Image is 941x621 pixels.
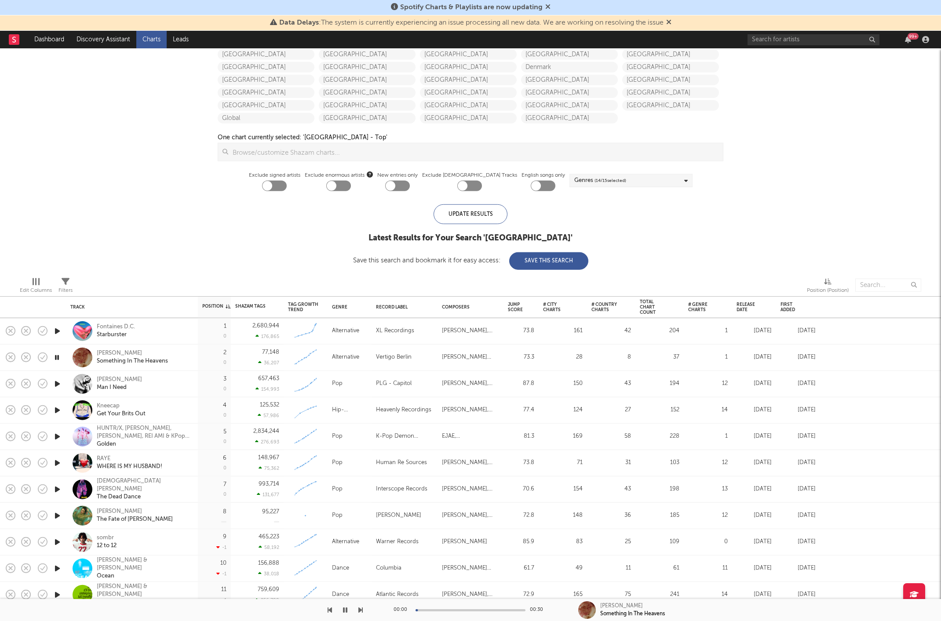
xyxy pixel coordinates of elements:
div: 165 [543,589,583,600]
div: 6 [223,455,226,461]
div: 2,680,944 [252,323,279,329]
div: 10 [220,560,226,566]
div: Update Results [434,204,507,224]
div: -1 [216,545,226,550]
div: Total Chart Count [640,299,666,315]
div: EJAE, [PERSON_NAME], [PERSON_NAME], [PERSON_NAME], [PERSON_NAME], [PERSON_NAME], [PERSON_NAME] [442,431,499,442]
button: 99+ [905,36,911,43]
div: 176,865 [255,334,279,339]
div: 241 [640,589,679,600]
div: 72.9 [508,589,534,600]
div: Pop [332,484,343,494]
div: -1 [216,597,226,603]
a: [GEOGRAPHIC_DATA] [420,87,517,98]
div: [PERSON_NAME], [PERSON_NAME] [442,458,499,468]
label: New entries only [377,170,418,181]
span: Dismiss [545,4,551,11]
a: [GEOGRAPHIC_DATA] [218,100,314,111]
div: Something In The Heavens [97,357,168,365]
div: 150 [543,378,583,389]
a: [GEOGRAPHIC_DATA] [622,87,719,98]
label: English songs only [522,170,565,181]
div: The Fate of [PERSON_NAME] [97,516,173,523]
div: Track [70,305,189,310]
div: 28 [543,352,583,363]
a: [GEOGRAPHIC_DATA] [420,62,517,73]
div: 11 [688,563,728,574]
div: 8 [223,509,226,515]
div: 131,677 [257,492,279,498]
div: 993,714 [259,481,279,487]
div: 87.8 [508,378,534,389]
div: [DATE] [737,352,772,363]
span: : The system is currently experiencing an issue processing all new data. We are working on resolv... [279,19,664,26]
a: [PERSON_NAME]The Fate of [PERSON_NAME] [97,508,173,523]
div: Position (Position) [807,285,849,296]
div: [DATE] [737,537,772,547]
div: 12 to 12 [97,542,117,550]
div: 465,223 [259,534,279,540]
div: [DATE] [737,484,772,494]
div: 148,967 [258,455,279,461]
div: One chart currently selected: ' [GEOGRAPHIC_DATA] - Top ' [218,132,387,143]
div: 81.3 [508,431,534,442]
div: 70.6 [508,484,534,494]
div: 72.8 [508,510,534,521]
div: 152 [640,405,679,415]
div: K-Pop Demon Hunters [376,431,433,442]
div: Interscope Records [376,484,427,494]
div: 27 [591,405,631,415]
div: 99 + [908,33,919,40]
div: 37 [640,352,679,363]
div: 228 [640,431,679,442]
div: 0 [688,537,728,547]
div: 36,207 [258,360,279,366]
div: The Dead Dance [97,493,191,501]
div: Pop [332,458,343,468]
div: 11 [221,587,226,592]
div: 77,148 [262,349,279,355]
div: 2,834,244 [253,429,279,434]
a: [GEOGRAPHIC_DATA] [521,100,618,111]
div: Man I Need [97,384,142,392]
a: Charts [136,31,167,48]
div: 0 [223,492,226,497]
div: 103 [640,458,679,468]
input: Search... [855,279,921,292]
div: [PERSON_NAME] [97,376,142,384]
div: PLG - Capitol [376,378,412,389]
a: Fontaines D.C.Starburster [97,323,135,339]
div: 9 [223,534,226,540]
div: [DATE] [781,326,816,336]
a: [GEOGRAPHIC_DATA] [218,87,314,98]
div: 5 [223,429,226,434]
div: Kneecap [97,402,146,410]
div: Starburster [97,331,135,339]
div: 49 [543,563,583,574]
div: [PERSON_NAME] [442,537,487,547]
div: 4 [223,402,226,408]
div: 83 [543,537,583,547]
a: [GEOGRAPHIC_DATA] [622,75,719,85]
div: Hip-Hop/Rap [332,405,367,415]
div: 1 [688,431,728,442]
a: [PERSON_NAME] & [PERSON_NAME]Everything is romantic featuring [PERSON_NAME] [97,583,191,606]
a: [GEOGRAPHIC_DATA] [218,62,314,73]
span: Data Delays [279,19,319,26]
div: Save this search and bookmark it for easy access: [353,257,588,264]
button: Exclude enormous artists [367,170,373,178]
div: WHERE IS MY HUSBAND! [97,463,162,471]
div: 194 [640,378,679,389]
input: Browse/customize Shazam charts... [228,143,723,161]
div: 7 [223,481,226,487]
div: Filters [58,274,73,300]
a: [GEOGRAPHIC_DATA] [521,113,618,123]
a: Denmark [521,62,618,73]
div: [DATE] [781,510,816,521]
div: [DEMOGRAPHIC_DATA][PERSON_NAME] [97,477,191,493]
a: [GEOGRAPHIC_DATA] [521,75,618,85]
div: 0 [223,360,226,365]
div: 156,888 [258,560,279,566]
a: [GEOGRAPHIC_DATA] [319,62,416,73]
div: Something In The Heavens [600,610,665,618]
